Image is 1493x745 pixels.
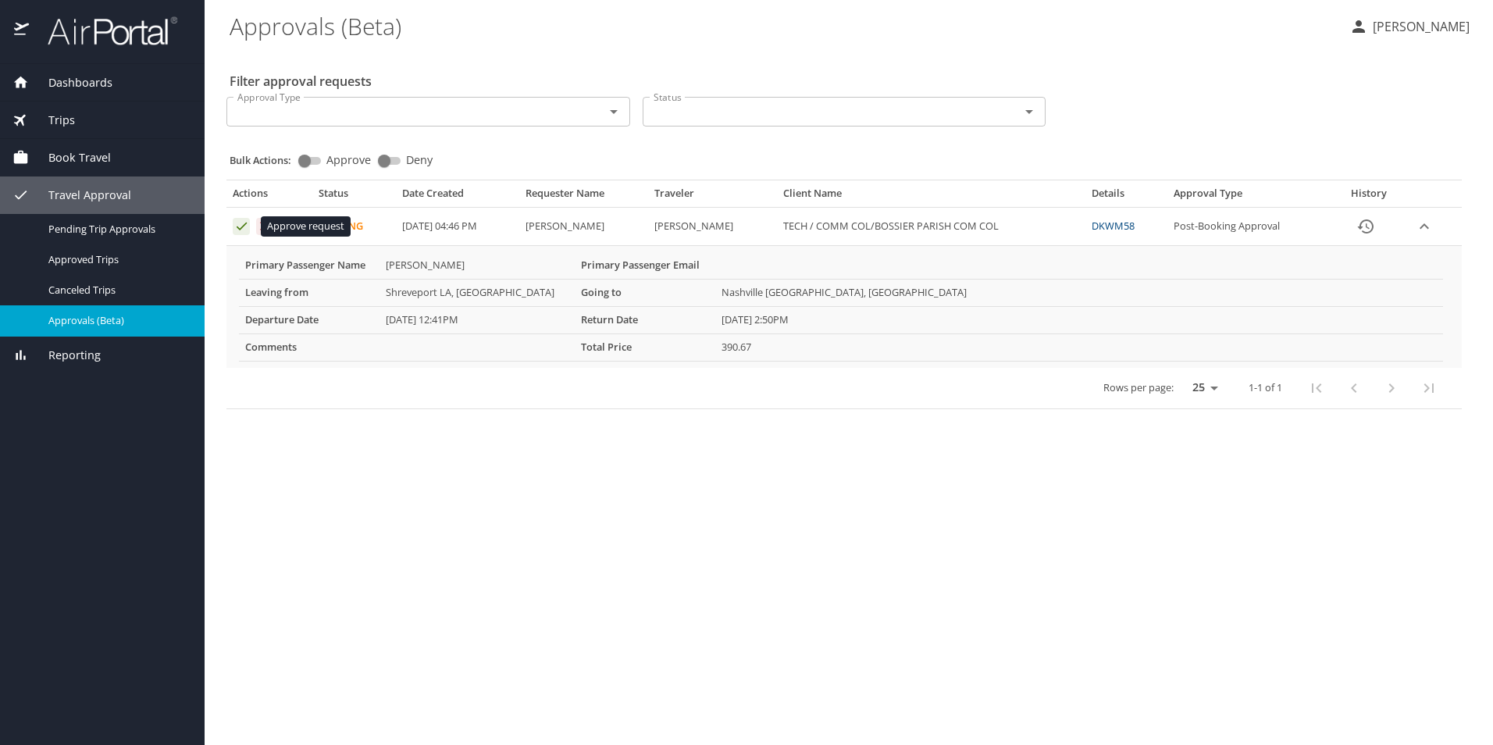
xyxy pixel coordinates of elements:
[1092,219,1135,233] a: DKWM58
[230,2,1337,50] h1: Approvals (Beta)
[1368,17,1470,36] p: [PERSON_NAME]
[29,112,75,129] span: Trips
[30,16,177,46] img: airportal-logo.png
[777,208,1086,246] td: TECH / COMM COL/BOSSIER PARISH COM COL
[1332,187,1406,207] th: History
[29,74,112,91] span: Dashboards
[777,187,1086,207] th: Client Name
[29,347,101,364] span: Reporting
[230,153,304,167] p: Bulk Actions:
[1018,101,1040,123] button: Open
[575,306,715,333] th: Return Date
[519,208,648,246] td: [PERSON_NAME]
[715,333,1443,361] td: 390.67
[1180,376,1224,400] select: rows per page
[29,187,131,204] span: Travel Approval
[1413,215,1436,238] button: expand row
[226,187,1462,409] table: Approval table
[1347,208,1384,245] button: History
[48,222,186,237] span: Pending Trip Approvals
[648,187,777,207] th: Traveler
[312,187,396,207] th: Status
[715,306,1443,333] td: [DATE] 2:50PM
[239,252,1443,362] table: More info for approvals
[326,155,371,166] span: Approve
[48,283,186,298] span: Canceled Trips
[29,149,111,166] span: Book Travel
[715,279,1443,306] td: Nashville [GEOGRAPHIC_DATA], [GEOGRAPHIC_DATA]
[239,306,379,333] th: Departure Date
[603,101,625,123] button: Open
[406,155,433,166] span: Deny
[1103,383,1174,393] p: Rows per page:
[575,333,715,361] th: Total Price
[312,208,396,246] td: Pending
[379,252,575,279] td: [PERSON_NAME]
[1249,383,1282,393] p: 1-1 of 1
[239,333,379,361] th: Comments
[48,313,186,328] span: Approvals (Beta)
[1167,187,1332,207] th: Approval Type
[1085,187,1167,207] th: Details
[1167,208,1332,246] td: Post-Booking Approval
[575,279,715,306] th: Going to
[230,69,372,94] h2: Filter approval requests
[519,187,648,207] th: Requester Name
[256,218,273,235] button: Deny request
[14,16,30,46] img: icon-airportal.png
[239,252,379,279] th: Primary Passenger Name
[575,252,715,279] th: Primary Passenger Email
[648,208,777,246] td: [PERSON_NAME]
[48,252,186,267] span: Approved Trips
[396,208,519,246] td: [DATE] 04:46 PM
[1343,12,1476,41] button: [PERSON_NAME]
[379,279,575,306] td: Shreveport LA, [GEOGRAPHIC_DATA]
[226,187,312,207] th: Actions
[239,279,379,306] th: Leaving from
[396,187,519,207] th: Date Created
[379,306,575,333] td: [DATE] 12:41PM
